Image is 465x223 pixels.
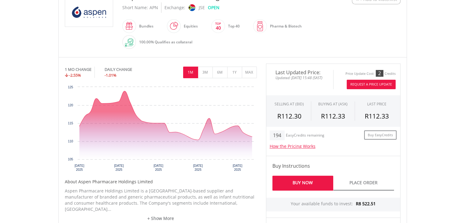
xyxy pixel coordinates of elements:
text: 125 [68,86,73,89]
text: [DATE] 2025 [193,164,203,171]
span: R112.33 [321,112,345,120]
div: Pharma & Biotech [267,19,302,34]
span: Updated: [DATE] 15:48 (SAST) [271,75,329,81]
div: LAST PRICE [367,101,386,107]
text: [DATE] 2025 [74,164,84,171]
span: 100.00% Qualifies as collateral [139,39,192,45]
div: Your available funds to invest: [266,198,400,211]
span: -2.55% [69,72,81,78]
text: 120 [68,104,73,107]
div: Price Update Cost: [345,71,375,76]
a: Place Order [333,176,394,191]
div: Exchange: [164,2,185,13]
a: + Show More [65,215,257,221]
div: Equities [181,19,198,34]
button: 3M [198,67,213,78]
a: Buy Now [272,176,333,191]
button: Request A Price Update [347,80,396,89]
div: APN [149,2,158,13]
text: [DATE] 2025 [114,164,124,171]
text: 110 [68,140,73,143]
img: collateral-qualifying-green.svg [125,38,133,47]
button: 1Y [227,67,242,78]
span: -1.01% [105,72,116,78]
span: Last Updated Price: [271,70,329,75]
div: OPEN [208,2,220,13]
img: jse.png [188,4,195,11]
div: 2 [376,70,383,77]
div: SELLING AT (BID) [275,101,304,107]
text: [DATE] 2025 [233,164,242,171]
a: Buy EasyCredits [364,130,397,140]
div: 1 MO CHANGE [65,67,91,72]
text: 115 [68,122,73,125]
div: Short Name: [122,2,148,13]
span: R112.30 [277,112,301,120]
div: Bundles [136,19,153,34]
h4: Buy Instructions [272,162,394,170]
div: JSE [199,2,205,13]
span: BUYING AT (ASK) [318,101,348,107]
div: Top 40 [225,19,240,34]
div: Credits [385,71,396,76]
h5: About Aspen Pharmacare Holdings Limited [65,179,257,185]
span: R112.33 [365,112,389,120]
text: [DATE] 2025 [153,164,163,171]
div: 194 [270,130,285,140]
div: DAILY CHANGE [105,67,153,72]
button: 1M [183,67,198,78]
span: R8 522.51 [356,201,376,207]
button: MAX [242,67,257,78]
text: 105 [68,158,73,161]
button: 6M [212,67,227,78]
p: Aspen Pharmacare Holdings Limited is a [GEOGRAPHIC_DATA]-based supplier and manufacturer of brand... [65,188,257,212]
svg: Interactive chart [65,84,257,176]
div: EasyCredits remaining [286,133,324,138]
a: How the Pricing Works [270,143,316,149]
div: Chart. Highcharts interactive chart. [65,84,257,176]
